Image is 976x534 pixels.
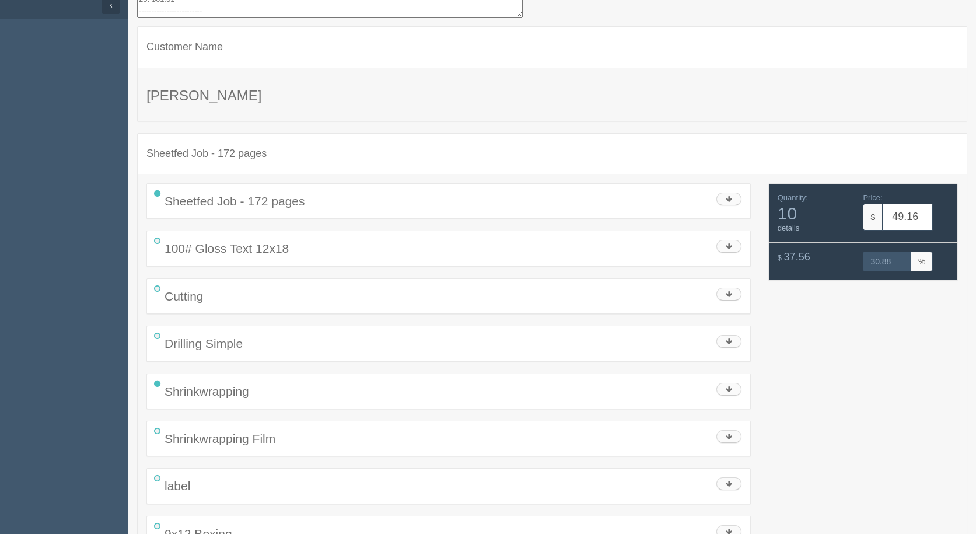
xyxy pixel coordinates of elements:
[165,194,305,208] span: Sheetfed Job - 172 pages
[146,148,958,160] h4: Sheetfed Job - 172 pages
[778,253,782,262] span: $
[165,337,243,350] span: Drilling Simple
[778,193,808,202] span: Quantity:
[784,251,810,263] span: 37.56
[911,252,933,271] span: %
[146,41,958,53] h4: Customer Name
[165,242,289,255] span: 100# Gloss Text 12x18
[165,385,249,398] span: Shrinkwrapping
[778,204,855,223] span: 10
[778,224,800,232] a: details
[165,289,204,303] span: Cutting
[165,479,190,493] span: label
[863,193,882,202] span: Price:
[146,88,958,103] h3: [PERSON_NAME]
[165,432,275,445] span: Shrinkwrapping Film
[863,204,882,231] span: $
